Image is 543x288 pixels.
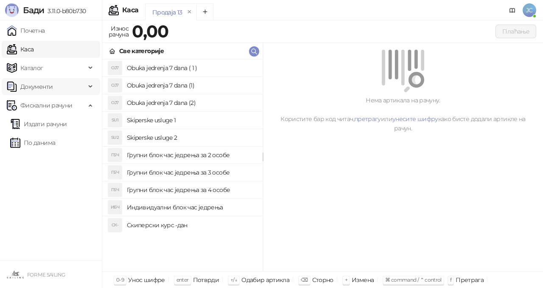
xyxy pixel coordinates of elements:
span: Каталог [20,59,43,76]
div: Сторно [312,274,333,285]
a: Издати рачуни [10,116,67,133]
h4: Obuka jedrenja 7 dana (1) [127,79,256,92]
span: Документи [20,78,53,95]
span: f [450,277,451,283]
div: СК- [108,218,122,232]
div: ГБЧ [108,183,122,197]
span: 3.11.0-b80b730 [44,7,86,15]
span: ⌘ command / ⌃ control [385,277,442,283]
span: enter [176,277,189,283]
small: FOR ME SAILING [27,272,65,278]
div: grid [102,59,263,271]
h4: Групни блок час једрења за 2 особе [127,148,256,162]
span: + [345,277,347,283]
span: JC [523,3,536,17]
div: SU1 [108,113,122,127]
button: remove [184,8,195,16]
h4: Obuka jedrenja 7 dana (2) [127,96,256,110]
div: Одабир артикла [241,274,289,285]
div: ГБЧ [108,148,122,162]
a: Почетна [7,22,45,39]
h4: Skiperske usluge 1 [127,113,256,127]
img: 64x64-companyLogo-9ee8a3d5-cff1-491e-b183-4ae94898845c.jpeg [7,266,24,283]
h4: Скиперски курс -дан [127,218,256,232]
div: SU2 [108,131,122,144]
div: ГБЧ [108,166,122,179]
span: ↑/↓ [230,277,237,283]
button: Плаћање [495,25,536,38]
h4: Skiperske usluge 2 [127,131,256,144]
div: ИБЧ [108,200,122,214]
span: Фискални рачуни [20,97,72,114]
img: Logo [5,3,19,17]
span: ⌫ [301,277,308,283]
button: Add tab [196,3,213,20]
div: Износ рачуна [107,23,130,40]
div: OJ7 [108,79,122,92]
div: OJ7 [108,61,122,75]
div: OJ7 [108,96,122,110]
div: Претрага [456,274,484,285]
h4: Групни блок час једрења за 3 особе [127,166,256,179]
a: Каса [7,41,34,58]
h4: Групни блок час једрења за 4 особе [127,183,256,197]
a: унесите шифру [392,115,438,123]
div: Све категорије [119,46,164,56]
div: Продаја 13 [152,8,182,17]
a: Документација [506,3,519,17]
span: Бади [23,5,44,15]
h4: Индивидуални блок час једрења [127,200,256,214]
div: Нема артикала на рачуну. Користите бар код читач, или како бисте додали артикле на рачун. [273,96,533,133]
a: претрагу [354,115,381,123]
div: Унос шифре [128,274,165,285]
a: По данима [10,134,55,151]
div: Измена [352,274,374,285]
div: Потврди [193,274,219,285]
span: 0-9 [116,277,124,283]
strong: 0,00 [132,21,168,42]
h4: Obuka jedrenja 7 dana ( 1 ) [127,61,256,75]
div: Каса [122,7,138,14]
